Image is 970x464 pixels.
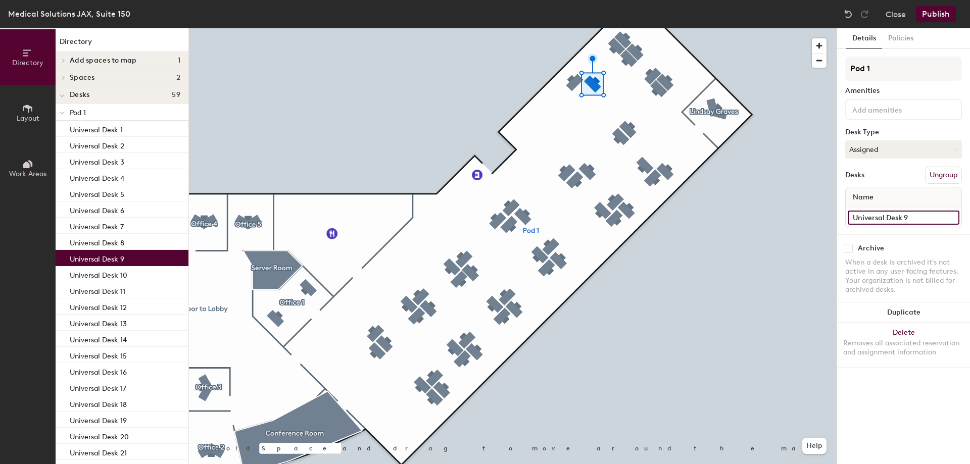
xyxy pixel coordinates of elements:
[70,203,124,215] p: Universal Desk 6
[845,171,864,179] div: Desks
[925,167,962,184] button: Ungroup
[70,397,127,409] p: Universal Desk 18
[70,333,127,344] p: Universal Desk 14
[850,103,941,115] input: Add amenities
[848,211,959,225] input: Unnamed desk
[70,109,86,117] span: Pod 1
[70,74,95,82] span: Spaces
[70,220,124,231] p: Universal Desk 7
[70,236,124,247] p: Universal Desk 8
[848,188,879,207] span: Name
[858,244,884,252] div: Archive
[70,252,124,264] p: Universal Desk 9
[70,430,129,441] p: Universal Desk 20
[56,36,188,52] h1: Directory
[845,140,962,159] button: Assigned
[845,87,962,95] div: Amenities
[70,414,127,425] p: Universal Desk 19
[70,187,124,199] p: Universal Desk 5
[9,170,46,178] span: Work Areas
[70,300,127,312] p: Universal Desk 12
[178,57,180,65] span: 1
[886,6,906,22] button: Close
[172,91,180,99] span: 59
[845,258,962,294] div: When a desk is archived it's not active in any user-facing features. Your organization is not bil...
[70,91,89,99] span: Desks
[70,155,124,167] p: Universal Desk 3
[70,446,127,457] p: Universal Desk 21
[70,139,124,150] p: Universal Desk 2
[70,57,137,65] span: Add spaces to map
[70,381,126,393] p: Universal Desk 17
[70,284,125,296] p: Universal Desk 11
[916,6,956,22] button: Publish
[70,349,127,360] p: Universal Desk 15
[843,9,853,19] img: Undo
[70,123,123,134] p: Universal Desk 1
[8,8,130,20] div: Medical Solutions JAX, Suite 150
[882,28,919,49] button: Policies
[70,268,127,280] p: Universal Desk 10
[176,74,180,82] span: 2
[837,323,970,367] button: DeleteRemoves all associated reservation and assignment information
[859,9,869,19] img: Redo
[17,114,39,123] span: Layout
[70,171,124,183] p: Universal Desk 4
[70,317,127,328] p: Universal Desk 13
[845,128,962,136] div: Desk Type
[802,438,827,454] button: Help
[12,59,43,67] span: Directory
[837,302,970,323] button: Duplicate
[70,365,127,377] p: Universal Desk 16
[846,28,882,49] button: Details
[843,339,964,357] div: Removes all associated reservation and assignment information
